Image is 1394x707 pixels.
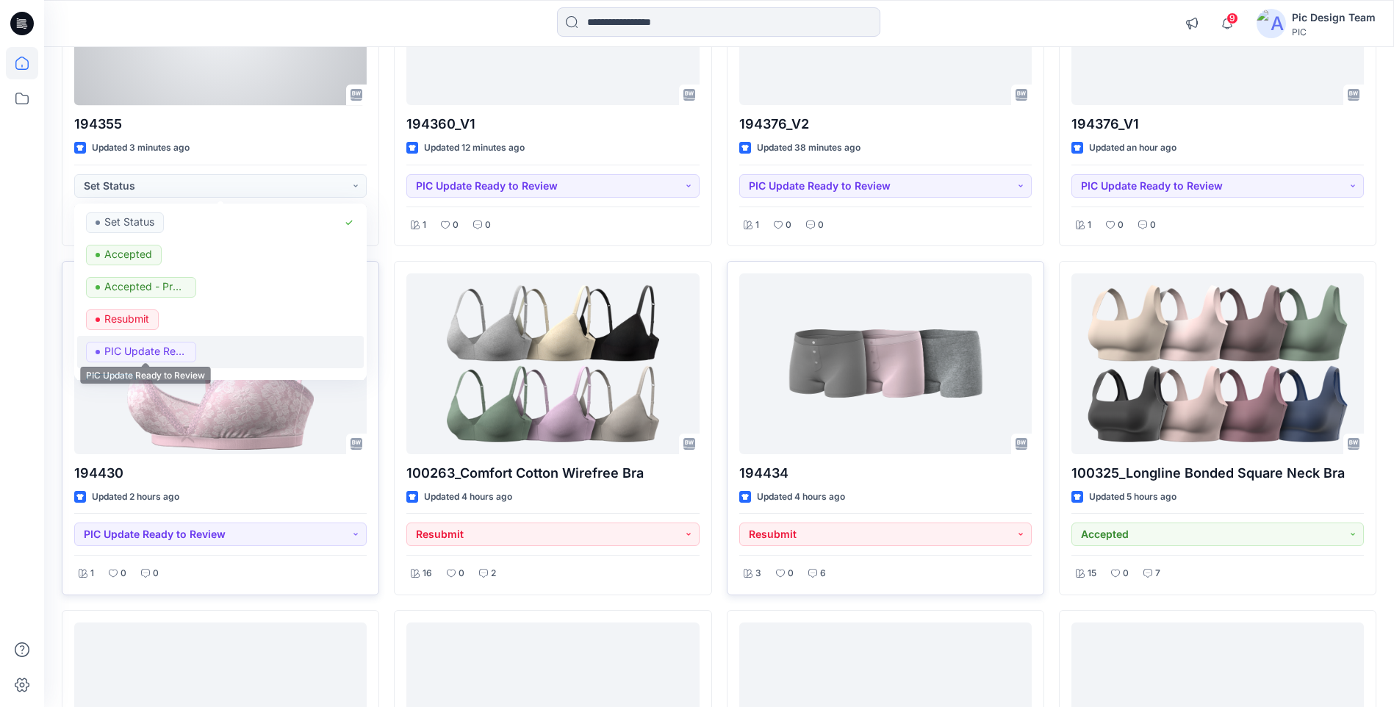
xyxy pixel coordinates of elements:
p: Updated 12 minutes ago [424,140,525,156]
p: 1 [423,218,426,233]
p: 0 [818,218,824,233]
span: 9 [1226,12,1238,24]
p: 194430 [74,463,367,484]
p: Updated 2 hours ago [92,489,179,505]
p: Updated 3 minutes ago [92,140,190,156]
p: 0 [153,566,159,581]
p: 100263_Comfort Cotton Wirefree Bra [406,463,699,484]
p: 194376_V1 [1071,114,1364,134]
p: 194376_V2 [739,114,1032,134]
div: Pic Design Team [1292,9,1376,26]
p: 2 [491,566,496,581]
p: Hold [104,374,126,393]
img: avatar [1257,9,1286,38]
p: Updated an hour ago [1089,140,1176,156]
p: 194355 [74,114,367,134]
p: 0 [453,218,459,233]
a: 100263_Comfort Cotton Wirefree Bra [406,273,699,453]
p: 6 [820,566,826,581]
div: PIC [1292,26,1376,37]
p: 0 [1150,218,1156,233]
p: PIC Update Ready to Review [104,342,187,361]
p: 0 [786,218,791,233]
a: 194434 [739,273,1032,453]
p: 194360_V1 [406,114,699,134]
p: Accepted [104,245,152,264]
p: Resubmit [104,309,149,329]
p: 0 [788,566,794,581]
p: Updated 4 hours ago [757,489,845,505]
p: Updated 4 hours ago [424,489,512,505]
p: Set Status [104,212,154,232]
p: 1 [90,566,94,581]
p: 3 [755,566,761,581]
p: 100325_Longline Bonded Square Neck Bra [1071,463,1364,484]
p: 16 [423,566,432,581]
p: 194434 [739,463,1032,484]
p: 7 [1155,566,1160,581]
p: 1 [755,218,759,233]
p: Updated 38 minutes ago [757,140,861,156]
p: Updated 5 hours ago [1089,489,1176,505]
p: Accepted - Proceed to Retailer SZ [104,277,187,296]
a: 100325_Longline Bonded Square Neck Bra [1071,273,1364,453]
p: 1 [1088,218,1091,233]
p: 15 [1088,566,1096,581]
p: 0 [459,566,464,581]
p: 0 [1118,218,1124,233]
p: 0 [121,566,126,581]
p: 0 [1123,566,1129,581]
p: 0 [485,218,491,233]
